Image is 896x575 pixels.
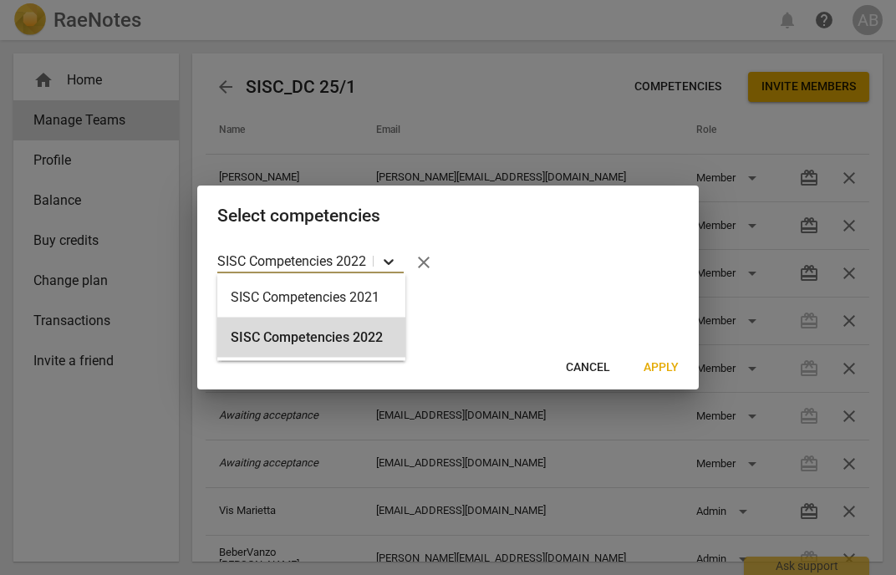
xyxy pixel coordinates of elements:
button: Apply [630,353,692,383]
p: SISC Competencies 2022 [217,252,366,271]
button: Cancel [552,353,624,383]
span: Apply [644,359,679,376]
div: SISC Competencies 2022 [217,318,405,358]
span: close [414,252,434,272]
span: Cancel [566,359,610,376]
h2: Select competencies [217,206,679,226]
div: SISC Competencies 2021 [217,277,405,318]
